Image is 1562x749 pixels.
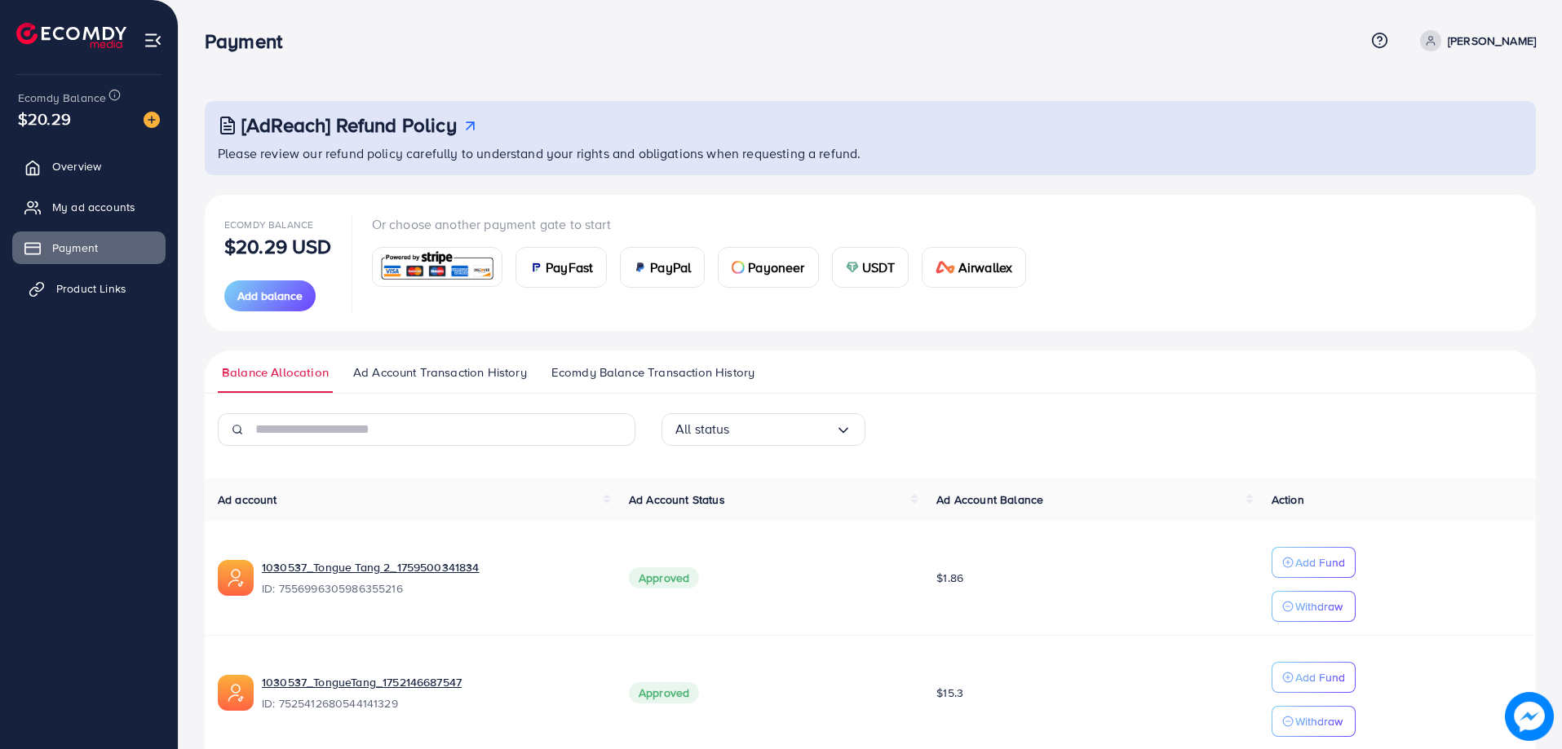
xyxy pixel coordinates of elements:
[1272,706,1356,737] button: Withdraw
[546,258,593,277] span: PayFast
[262,580,603,597] span: ID: 7556996305986355216
[675,416,730,442] span: All status
[732,261,745,274] img: card
[224,218,313,231] span: Ecomdy Balance
[262,695,603,712] span: ID: 7525412680544141329
[144,112,160,128] img: image
[1448,31,1536,51] p: [PERSON_NAME]
[262,559,603,597] div: <span class='underline'>1030537_Tongue Tang 2_1759500341834</span></br>7556996305986355216
[629,682,699,703] span: Approved
[12,272,166,305] a: Product Links
[650,258,691,277] span: PayPal
[12,150,166,183] a: Overview
[1272,547,1356,578] button: Add Fund
[372,214,1040,234] p: Or choose another payment gate to start
[378,249,498,284] img: card
[846,261,859,274] img: card
[922,247,1026,288] a: cardAirwallex
[1505,692,1554,741] img: image
[832,247,909,288] a: cardUSDT
[52,240,98,256] span: Payment
[224,236,332,256] p: $20.29 USD
[224,280,316,311] button: Add balance
[1272,591,1356,622] button: Withdraw
[662,413,865,446] div: Search for option
[958,258,1012,277] span: Airwallex
[730,416,835,442] input: Search for option
[262,674,603,712] div: <span class='underline'>1030537_TongueTang_1752146687547</span></br>7525412680544141329
[862,258,896,277] span: USDT
[529,261,542,274] img: card
[222,363,329,381] span: Balance Allocation
[12,231,166,264] a: Payment
[936,261,955,274] img: card
[629,567,699,588] span: Approved
[718,247,818,288] a: cardPayoneer
[1295,712,1343,731] p: Withdraw
[205,29,295,53] h3: Payment
[218,675,254,711] img: ic-ads-acc.e4c84228.svg
[241,113,457,137] h3: [AdReach] Refund Policy
[18,107,71,130] span: $20.29
[262,559,480,575] a: 1030537_Tongue Tang 2_1759500341834
[1272,491,1304,508] span: Action
[218,143,1526,163] p: Please review our refund policy carefully to understand your rights and obligations when requesti...
[1295,553,1345,572] p: Add Fund
[620,247,705,288] a: cardPayPal
[16,23,126,48] img: logo
[237,288,303,304] span: Add balance
[936,685,963,701] span: $15.3
[262,674,462,690] a: 1030537_TongueTang_1752146687547
[144,31,162,50] img: menu
[634,261,647,274] img: card
[353,363,527,381] span: Ad Account Transaction History
[18,90,106,106] span: Ecomdy Balance
[218,491,277,508] span: Ad account
[1295,597,1343,616] p: Withdraw
[218,560,254,596] img: ic-ads-acc.e4c84228.svg
[748,258,804,277] span: Payoneer
[516,247,607,288] a: cardPayFast
[936,570,963,586] span: $1.86
[56,280,126,297] span: Product Links
[1414,30,1536,51] a: [PERSON_NAME]
[1295,667,1345,687] p: Add Fund
[52,158,101,174] span: Overview
[372,247,503,287] a: card
[12,191,166,223] a: My ad accounts
[551,363,754,381] span: Ecomdy Balance Transaction History
[629,491,725,508] span: Ad Account Status
[936,491,1043,508] span: Ad Account Balance
[1272,662,1356,693] button: Add Fund
[52,199,135,215] span: My ad accounts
